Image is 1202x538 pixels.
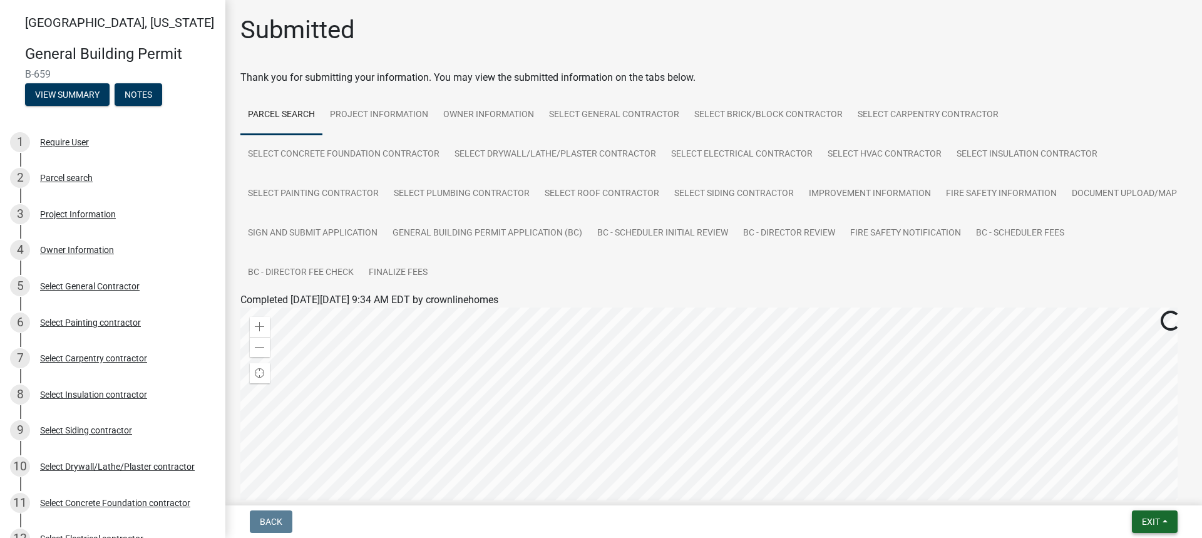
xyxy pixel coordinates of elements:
[386,174,537,214] a: Select Plumbing contractor
[115,90,162,100] wm-modal-confirm: Notes
[542,95,687,135] a: Select General Contractor
[820,135,949,175] a: Select HVAC Contractor
[1064,174,1184,214] a: Document Upload/Map
[322,95,436,135] a: Project Information
[10,457,30,477] div: 10
[240,174,386,214] a: Select Painting contractor
[250,510,292,533] button: Back
[10,348,30,368] div: 7
[10,168,30,188] div: 2
[436,95,542,135] a: Owner Information
[40,210,116,219] div: Project Information
[40,173,93,182] div: Parcel search
[25,68,200,80] span: B-659
[25,15,214,30] span: [GEOGRAPHIC_DATA], [US_STATE]
[949,135,1105,175] a: Select Insulation contractor
[850,95,1006,135] a: Select Carpentry contractor
[801,174,938,214] a: Improvement Information
[10,420,30,440] div: 9
[664,135,820,175] a: Select Electrical contractor
[250,337,270,357] div: Zoom out
[10,240,30,260] div: 4
[240,214,385,254] a: Sign and Submit Application
[40,499,190,507] div: Select Concrete Foundation contractor
[40,426,132,435] div: Select Siding contractor
[667,174,801,214] a: Select Siding contractor
[40,318,141,327] div: Select Painting contractor
[537,174,667,214] a: Select Roof contractor
[40,138,89,147] div: Require User
[240,253,361,293] a: BC - Director Fee Check
[240,15,355,45] h1: Submitted
[1142,517,1160,527] span: Exit
[10,313,30,333] div: 6
[10,132,30,152] div: 1
[687,95,850,135] a: Select Brick/Block Contractor
[115,83,162,106] button: Notes
[240,135,447,175] a: Select Concrete Foundation contractor
[25,45,215,63] h4: General Building Permit
[590,214,736,254] a: BC - Scheduler Initial Review
[40,282,140,291] div: Select General Contractor
[250,317,270,337] div: Zoom in
[361,253,435,293] a: Finalize Fees
[736,214,843,254] a: BC - Director Review
[40,390,147,399] div: Select Insulation contractor
[10,385,30,405] div: 8
[1132,510,1178,533] button: Exit
[10,493,30,513] div: 11
[250,363,270,383] div: Find my location
[938,174,1064,214] a: Fire Safety Information
[25,90,110,100] wm-modal-confirm: Summary
[40,354,147,363] div: Select Carpentry contractor
[25,83,110,106] button: View Summary
[385,214,590,254] a: General Building Permit Application (BC)
[240,95,322,135] a: Parcel search
[843,214,968,254] a: Fire Safety Notification
[240,294,498,306] span: Completed [DATE][DATE] 9:34 AM EDT by crownlinehomes
[40,246,114,254] div: Owner Information
[968,214,1072,254] a: BC - Scheduler Fees
[10,276,30,296] div: 5
[240,70,1187,85] div: Thank you for submitting your information. You may view the submitted information on the tabs below.
[447,135,664,175] a: Select Drywall/Lathe/Plaster contractor
[260,517,282,527] span: Back
[10,204,30,224] div: 3
[40,462,195,471] div: Select Drywall/Lathe/Plaster contractor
